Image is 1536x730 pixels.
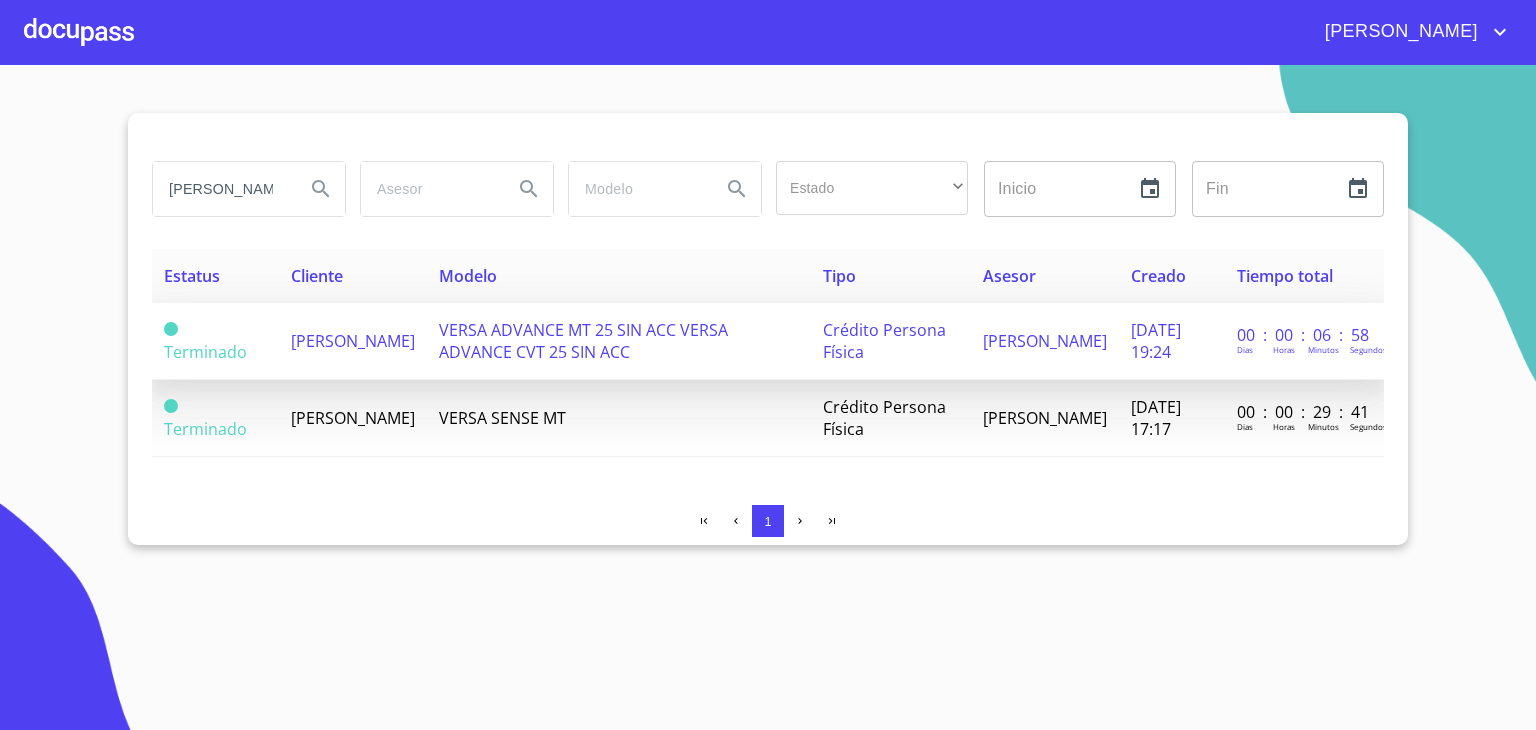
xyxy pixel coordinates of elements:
[164,265,220,287] span: Estatus
[1308,421,1339,432] p: Minutos
[439,319,728,363] span: VERSA ADVANCE MT 25 SIN ACC VERSA ADVANCE CVT 25 SIN ACC
[164,399,178,413] span: Terminado
[153,162,289,216] input: search
[1310,16,1488,48] span: [PERSON_NAME]
[1237,421,1253,432] p: Dias
[983,407,1107,429] span: [PERSON_NAME]
[164,418,247,440] span: Terminado
[776,161,968,215] div: ​
[291,330,415,352] span: [PERSON_NAME]
[1131,319,1181,363] span: [DATE] 19:24
[1237,265,1333,287] span: Tiempo total
[764,514,771,529] span: 1
[361,162,497,216] input: search
[1273,421,1295,432] p: Horas
[1237,344,1253,355] p: Dias
[823,319,946,363] span: Crédito Persona Física
[164,322,178,336] span: Terminado
[752,505,784,537] button: 1
[1310,16,1512,48] button: account of current user
[297,165,345,213] button: Search
[1237,324,1372,346] p: 00 : 00 : 06 : 58
[439,265,497,287] span: Modelo
[823,396,946,440] span: Crédito Persona Física
[1350,344,1387,355] p: Segundos
[823,265,856,287] span: Tipo
[291,407,415,429] span: [PERSON_NAME]
[1237,401,1372,423] p: 00 : 00 : 29 : 41
[164,341,247,363] span: Terminado
[1308,344,1339,355] p: Minutos
[291,265,343,287] span: Cliente
[505,165,553,213] button: Search
[1350,421,1387,432] p: Segundos
[713,165,761,213] button: Search
[983,330,1107,352] span: [PERSON_NAME]
[1131,265,1186,287] span: Creado
[1273,344,1295,355] p: Horas
[569,162,705,216] input: search
[439,407,566,429] span: VERSA SENSE MT
[1131,396,1181,440] span: [DATE] 17:17
[983,265,1036,287] span: Asesor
